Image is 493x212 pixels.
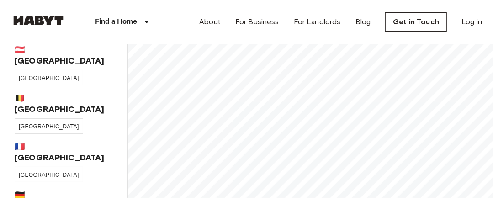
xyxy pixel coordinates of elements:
[19,75,79,81] span: [GEOGRAPHIC_DATA]
[19,123,79,130] span: [GEOGRAPHIC_DATA]
[15,44,113,66] span: 🇦🇹 [GEOGRAPHIC_DATA]
[355,16,371,27] a: Blog
[385,12,447,32] a: Get in Touch
[15,118,83,134] a: [GEOGRAPHIC_DATA]
[15,167,83,182] a: [GEOGRAPHIC_DATA]
[15,141,113,163] span: 🇫🇷 [GEOGRAPHIC_DATA]
[128,30,493,198] canvas: Map
[19,172,79,178] span: [GEOGRAPHIC_DATA]
[235,16,279,27] a: For Business
[95,16,138,27] p: Find a Home
[199,16,221,27] a: About
[461,16,482,27] a: Log in
[294,16,341,27] a: For Landlords
[15,70,83,85] a: [GEOGRAPHIC_DATA]
[15,190,113,212] span: 🇩🇪 [GEOGRAPHIC_DATA]
[11,16,66,25] img: Habyt
[15,93,113,115] span: 🇧🇪 [GEOGRAPHIC_DATA]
